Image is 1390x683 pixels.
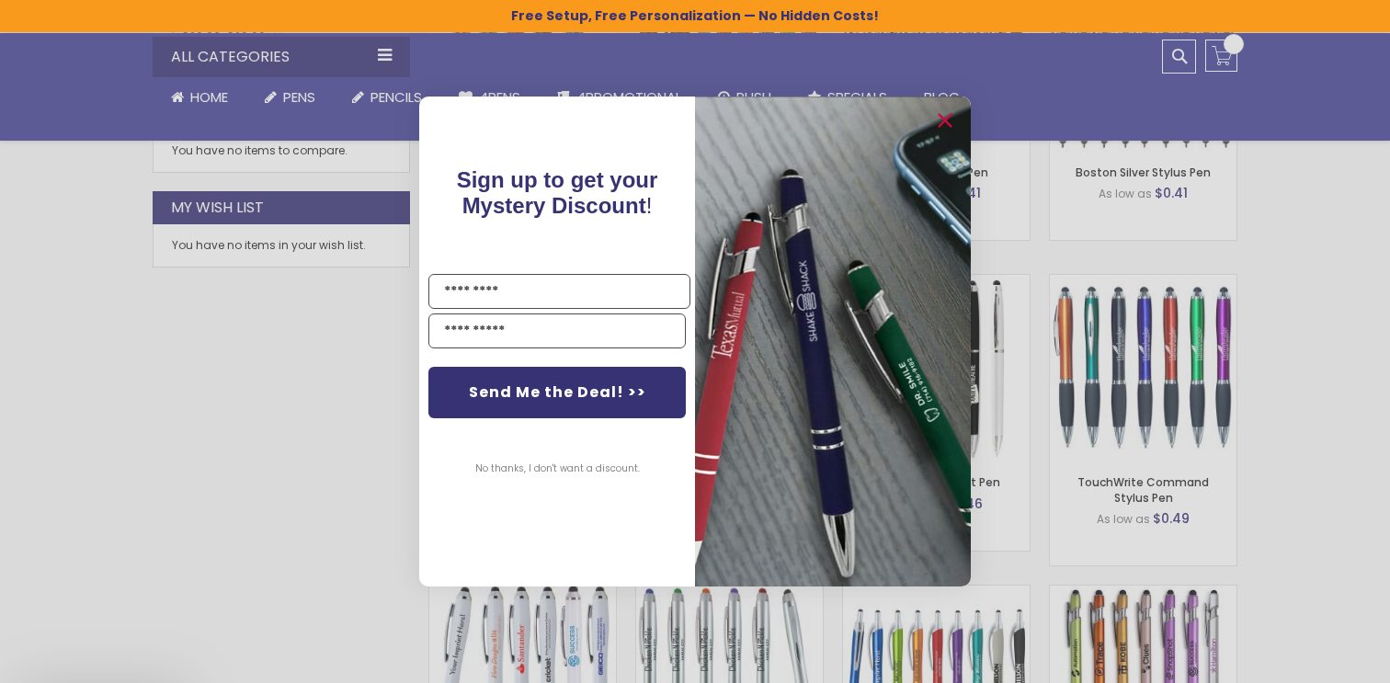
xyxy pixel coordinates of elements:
[466,446,649,492] button: No thanks, I don't want a discount.
[930,106,960,135] button: Close dialog
[1238,633,1390,683] iframe: Google Customer Reviews
[457,167,658,218] span: Sign up to get your Mystery Discount
[695,97,971,586] img: pop-up-image
[428,367,686,418] button: Send Me the Deal! >>
[457,167,658,218] span: !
